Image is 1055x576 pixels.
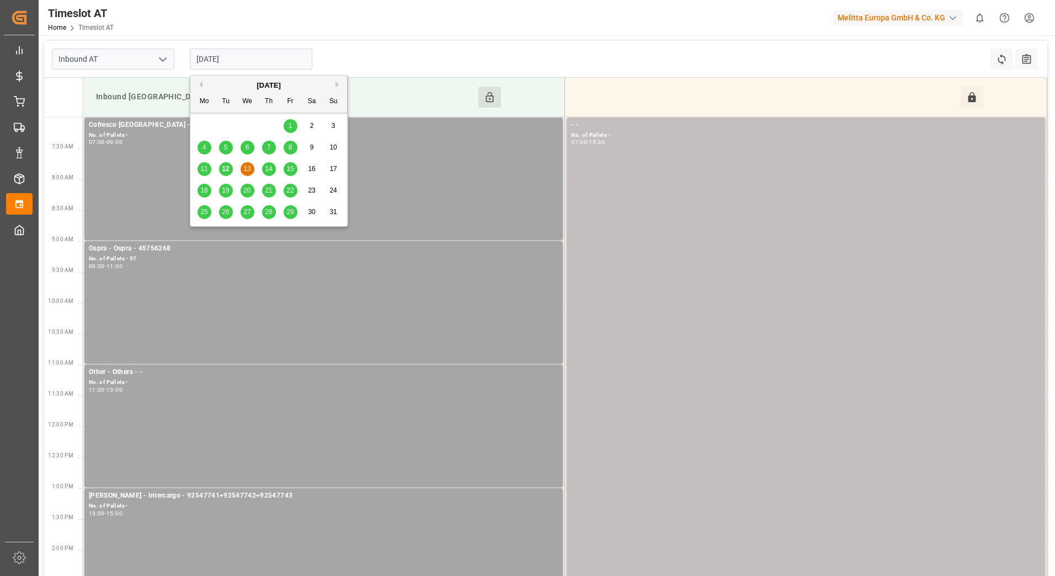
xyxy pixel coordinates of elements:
[327,95,340,109] div: Su
[241,205,254,219] div: Choose Wednesday, August 27th, 2025
[305,141,319,154] div: Choose Saturday, August 9th, 2025
[833,7,967,28] button: Melitta Europa GmbH & Co. KG
[327,119,340,133] div: Choose Sunday, August 3rd, 2025
[284,119,297,133] div: Choose Friday, August 1st, 2025
[219,205,233,219] div: Choose Tuesday, August 26th, 2025
[89,264,105,269] div: 09:00
[243,208,251,216] span: 27
[329,143,337,151] span: 10
[289,143,292,151] span: 8
[286,208,294,216] span: 29
[52,49,174,70] input: Type to search/select
[243,186,251,194] span: 20
[200,165,207,173] span: 11
[105,511,106,516] div: -
[48,298,73,304] span: 10:00 AM
[305,205,319,219] div: Choose Saturday, August 30th, 2025
[89,490,558,502] div: [PERSON_NAME] - Intercargo - 92547741+92547742+92547743
[332,122,335,130] span: 3
[48,391,73,397] span: 11:30 AM
[52,514,73,520] span: 1:30 PM
[241,95,254,109] div: We
[190,80,347,91] div: [DATE]
[262,205,276,219] div: Choose Thursday, August 28th, 2025
[262,184,276,198] div: Choose Thursday, August 21st, 2025
[262,141,276,154] div: Choose Thursday, August 7th, 2025
[105,387,106,392] div: -
[308,208,315,216] span: 30
[241,162,254,176] div: Choose Wednesday, August 13th, 2025
[105,264,106,269] div: -
[89,378,558,387] div: No. of Pallets -
[286,165,294,173] span: 15
[284,205,297,219] div: Choose Friday, August 29th, 2025
[571,131,1041,140] div: No. of Pallets -
[196,81,203,88] button: Previous Month
[284,184,297,198] div: Choose Friday, August 22nd, 2025
[571,140,587,145] div: 07:00
[327,184,340,198] div: Choose Sunday, August 24th, 2025
[265,208,272,216] span: 28
[329,186,337,194] span: 24
[219,141,233,154] div: Choose Tuesday, August 5th, 2025
[833,10,963,26] div: Melitta Europa GmbH & Co. KG
[329,208,337,216] span: 31
[284,141,297,154] div: Choose Friday, August 8th, 2025
[89,243,558,254] div: Ospra - Ospra - 45756268
[198,141,211,154] div: Choose Monday, August 4th, 2025
[219,95,233,109] div: Tu
[967,6,992,30] button: show 0 new notifications
[587,140,589,145] div: -
[198,162,211,176] div: Choose Monday, August 11th, 2025
[335,81,342,88] button: Next Month
[219,184,233,198] div: Choose Tuesday, August 19th, 2025
[992,6,1017,30] button: Help Center
[219,162,233,176] div: Choose Tuesday, August 12th, 2025
[198,184,211,198] div: Choose Monday, August 18th, 2025
[241,141,254,154] div: Choose Wednesday, August 6th, 2025
[265,186,272,194] span: 21
[106,387,122,392] div: 13:00
[154,51,170,68] button: open menu
[89,131,558,140] div: No. of Pallets -
[329,165,337,173] span: 17
[52,205,73,211] span: 8:30 AM
[310,122,314,130] span: 2
[89,511,105,516] div: 13:00
[48,329,73,335] span: 10:30 AM
[200,186,207,194] span: 18
[48,452,73,458] span: 12:30 PM
[89,254,558,264] div: No. of Pallets - 57
[222,186,229,194] span: 19
[92,87,478,108] div: Inbound [GEOGRAPHIC_DATA]
[224,143,228,151] span: 5
[52,483,73,489] span: 1:00 PM
[305,162,319,176] div: Choose Saturday, August 16th, 2025
[305,119,319,133] div: Choose Saturday, August 2nd, 2025
[241,184,254,198] div: Choose Wednesday, August 20th, 2025
[190,49,312,70] input: DD-MM-YYYY
[106,140,122,145] div: 09:00
[89,387,105,392] div: 11:00
[106,511,122,516] div: 15:00
[89,502,558,511] div: No. of Pallets -
[327,162,340,176] div: Choose Sunday, August 17th, 2025
[194,115,344,223] div: month 2025-08
[106,264,122,269] div: 11:00
[262,162,276,176] div: Choose Thursday, August 14th, 2025
[265,165,272,173] span: 14
[327,141,340,154] div: Choose Sunday, August 10th, 2025
[267,143,271,151] span: 7
[308,186,315,194] span: 23
[589,140,605,145] div: 15:30
[243,165,251,173] span: 13
[571,120,1041,131] div: - -
[52,236,73,242] span: 9:00 AM
[246,143,249,151] span: 6
[284,162,297,176] div: Choose Friday, August 15th, 2025
[52,545,73,551] span: 2:00 PM
[48,422,73,428] span: 12:00 PM
[52,143,73,150] span: 7:30 AM
[222,165,229,173] span: 12
[89,120,558,131] div: Cofresco [GEOGRAPHIC_DATA] - Skat - 488801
